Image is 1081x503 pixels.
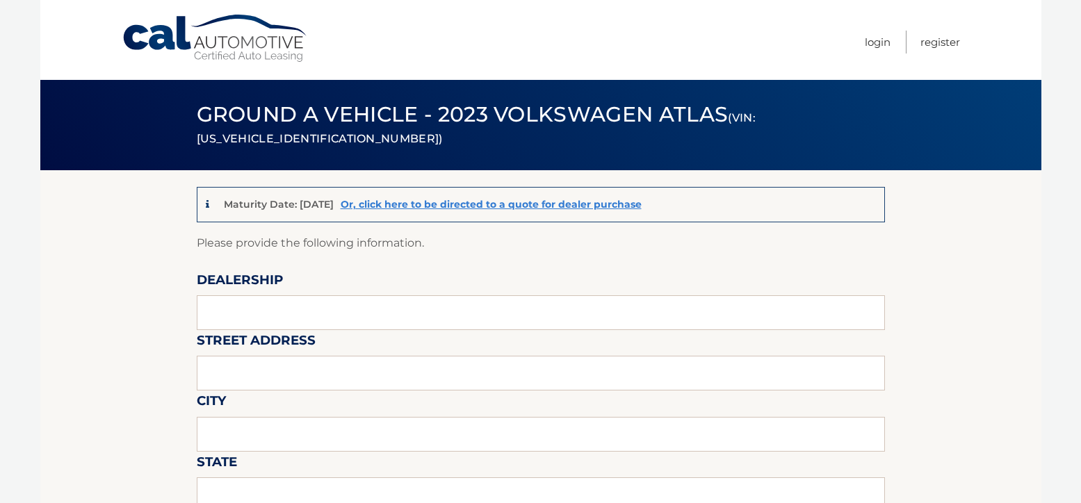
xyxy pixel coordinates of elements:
small: (VIN: [US_VEHICLE_IDENTIFICATION_NUMBER]) [197,111,756,145]
label: Street Address [197,330,316,356]
span: Ground a Vehicle - 2023 Volkswagen Atlas [197,101,756,148]
a: Register [920,31,960,53]
label: City [197,390,226,416]
label: State [197,452,237,477]
label: Dealership [197,270,283,295]
p: Please provide the following information. [197,233,885,253]
a: Login [865,31,891,53]
a: Or, click here to be directed to a quote for dealer purchase [341,198,642,211]
p: Maturity Date: [DATE] [224,198,334,211]
a: Cal Automotive [122,14,309,63]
